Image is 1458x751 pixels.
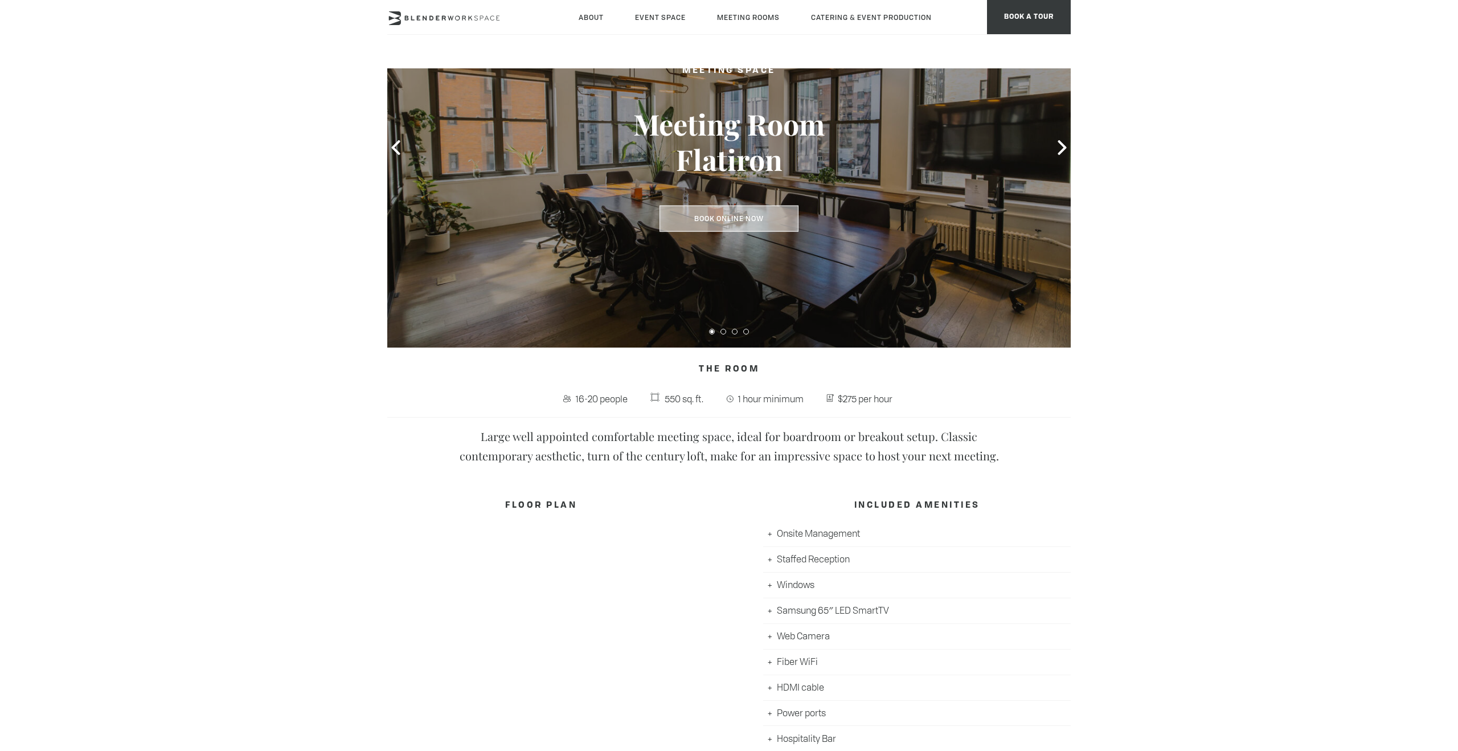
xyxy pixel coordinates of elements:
[1253,605,1458,751] iframe: Chat Widget
[598,64,860,78] h2: Meeting Space
[763,624,1071,650] li: Web Camera
[763,573,1071,598] li: Windows
[836,390,896,408] span: $275 per hour
[735,390,806,408] span: 1 hour minimum
[662,390,706,408] span: 550 sq. ft.
[573,390,630,408] span: 16-20 people
[763,547,1071,573] li: Staffed Reception
[763,675,1071,701] li: HDMI cable
[763,598,1071,624] li: Samsung 65″ LED SmartTV
[763,701,1071,726] li: Power ports
[660,206,798,232] a: Book Online Now
[444,427,1014,466] p: Large well appointed comfortable meeting space, ideal for boardroom or breakout setup. Classic co...
[763,521,1071,547] li: Onsite Management
[763,495,1071,517] h4: INCLUDED AMENITIES
[598,107,860,177] h3: Meeting Room Flatiron
[763,650,1071,675] li: Fiber WiFi
[387,359,1071,381] h4: The Room
[387,495,695,517] h4: FLOOR PLAN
